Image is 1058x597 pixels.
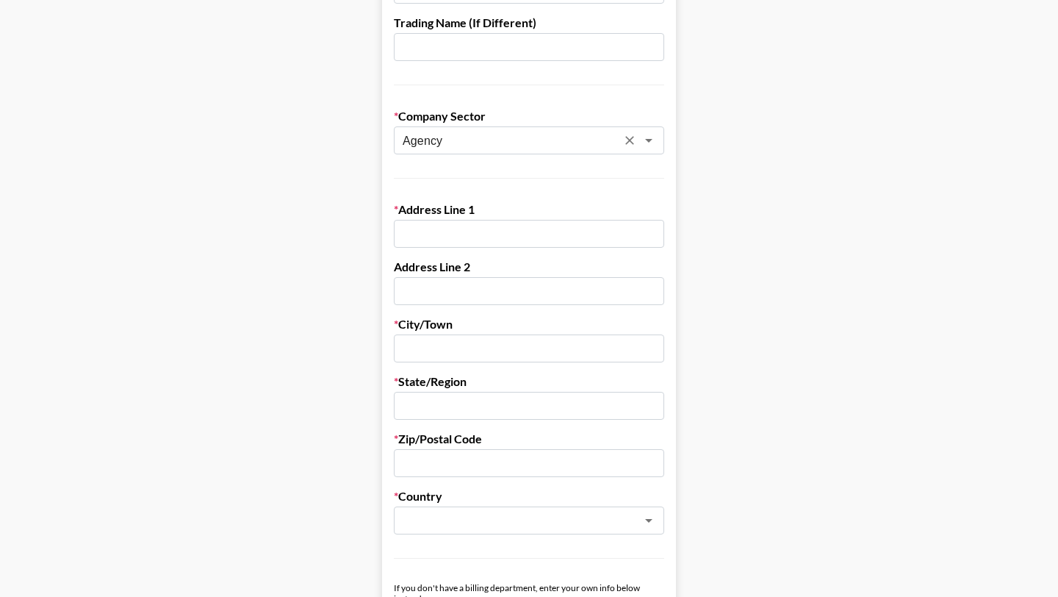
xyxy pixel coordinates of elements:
label: Address Line 1 [394,202,664,217]
label: Country [394,489,664,504]
button: Open [638,130,659,151]
button: Clear [619,130,640,151]
label: City/Town [394,317,664,332]
label: State/Region [394,374,664,389]
label: Zip/Postal Code [394,432,664,446]
label: Trading Name (If Different) [394,15,664,30]
button: Open [638,510,659,531]
label: Company Sector [394,109,664,124]
label: Address Line 2 [394,260,664,274]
